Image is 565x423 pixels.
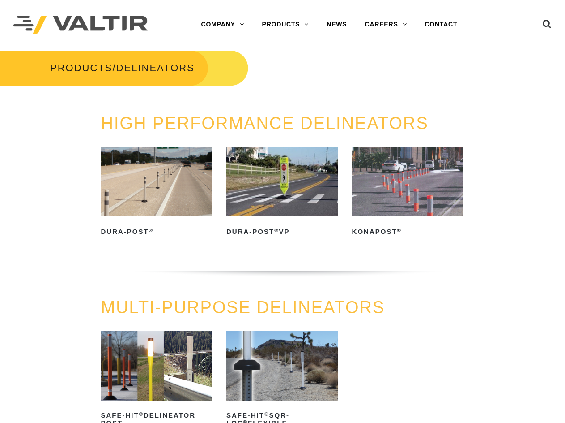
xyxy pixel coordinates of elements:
[352,224,464,239] h2: KonaPost
[116,62,195,73] span: DELINEATORS
[397,228,402,233] sup: ®
[149,228,153,233] sup: ®
[253,16,318,34] a: PRODUCTS
[101,114,429,133] a: HIGH PERFORMANCE DELINEATORS
[226,224,338,239] h2: Dura-Post VP
[50,62,112,73] a: PRODUCTS
[356,16,416,34] a: CAREERS
[352,147,464,239] a: KonaPost®
[139,411,144,417] sup: ®
[226,147,338,239] a: Dura-Post®VP
[101,147,213,239] a: Dura-Post®
[101,298,385,317] a: MULTI-PURPOSE DELINEATORS
[274,228,279,233] sup: ®
[318,16,356,34] a: NEWS
[13,16,148,34] img: Valtir
[192,16,253,34] a: COMPANY
[101,224,213,239] h2: Dura-Post
[264,411,269,417] sup: ®
[416,16,466,34] a: CONTACT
